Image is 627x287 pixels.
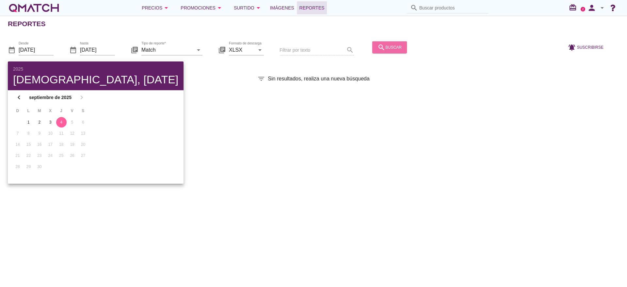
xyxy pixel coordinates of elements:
[80,44,115,55] input: hasta
[13,74,178,85] div: [DEMOGRAPHIC_DATA], [DATE]
[254,4,262,12] i: arrow_drop_down
[257,75,265,83] i: filter_list
[175,1,229,14] button: Promociones
[142,4,170,12] div: Precios
[419,3,485,13] input: Buscar productos
[378,43,402,51] div: buscar
[45,105,55,116] th: X
[585,3,598,12] i: person
[19,44,54,55] input: Desde
[410,4,418,12] i: search
[569,4,579,11] i: redeem
[131,46,138,54] i: library_books
[598,4,606,12] i: arrow_drop_down
[34,117,45,127] button: 2
[78,105,88,116] th: S
[568,43,577,51] i: notifications_active
[23,105,33,116] th: L
[8,1,60,14] a: white-qmatch-logo
[56,105,66,116] th: J
[15,93,23,101] i: chevron_left
[582,8,584,10] text: 2
[56,119,67,125] div: 4
[268,75,369,83] span: Sin resultados, realiza una nueva búsqueda
[372,41,407,53] button: buscar
[23,117,34,127] button: 1
[181,4,223,12] div: Promociones
[23,119,34,125] div: 1
[12,105,23,116] th: D
[67,105,77,116] th: V
[13,67,178,71] div: 2025
[577,44,603,50] span: Suscribirse
[34,119,45,125] div: 2
[45,119,56,125] div: 3
[8,46,16,54] i: date_range
[8,19,46,29] h2: Reportes
[297,1,327,14] a: Reportes
[234,4,262,12] div: Surtido
[162,4,170,12] i: arrow_drop_down
[581,7,585,11] a: 2
[195,46,202,54] i: arrow_drop_down
[563,41,609,53] button: Suscribirse
[137,1,175,14] button: Precios
[229,1,267,14] button: Surtido
[267,1,297,14] a: Imágenes
[218,46,226,54] i: library_books
[270,4,294,12] span: Imágenes
[378,43,385,51] i: search
[229,44,255,55] input: Formato de descarga
[256,46,264,54] i: arrow_drop_down
[216,4,223,12] i: arrow_drop_down
[56,117,67,127] button: 4
[69,46,77,54] i: date_range
[25,94,76,101] strong: septiembre de 2025
[141,44,193,55] input: Tipo de reporte*
[45,117,56,127] button: 3
[299,4,325,12] span: Reportes
[34,105,44,116] th: M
